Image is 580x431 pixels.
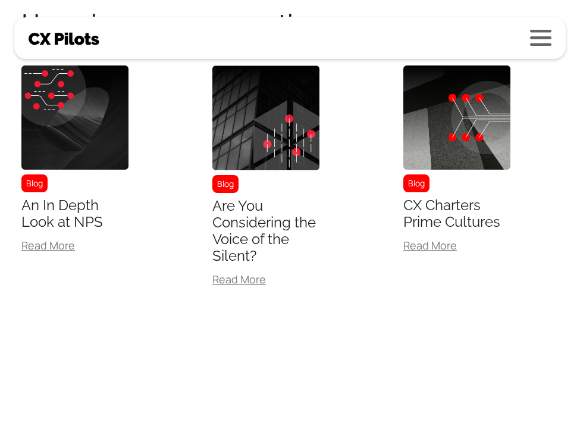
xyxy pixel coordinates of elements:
a: BlogAn In Depth Look at NPSRead More [21,65,128,260]
a: BlogCX Charters Prime CulturesRead More [403,65,510,260]
div: An In Depth Look at NPS [21,197,128,230]
div: Read More [403,240,510,251]
div: Blog [21,174,48,192]
div: Read More [21,240,128,251]
a: BlogAre You Considering the Voice of the Silent?Read More [212,65,319,294]
div: Read More [212,274,319,285]
div: Blog [403,174,429,192]
div: Are You Considering the Voice of the Silent? [212,198,319,264]
div: Blog [212,175,239,193]
div: CX Charters Prime Cultures [403,197,510,230]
